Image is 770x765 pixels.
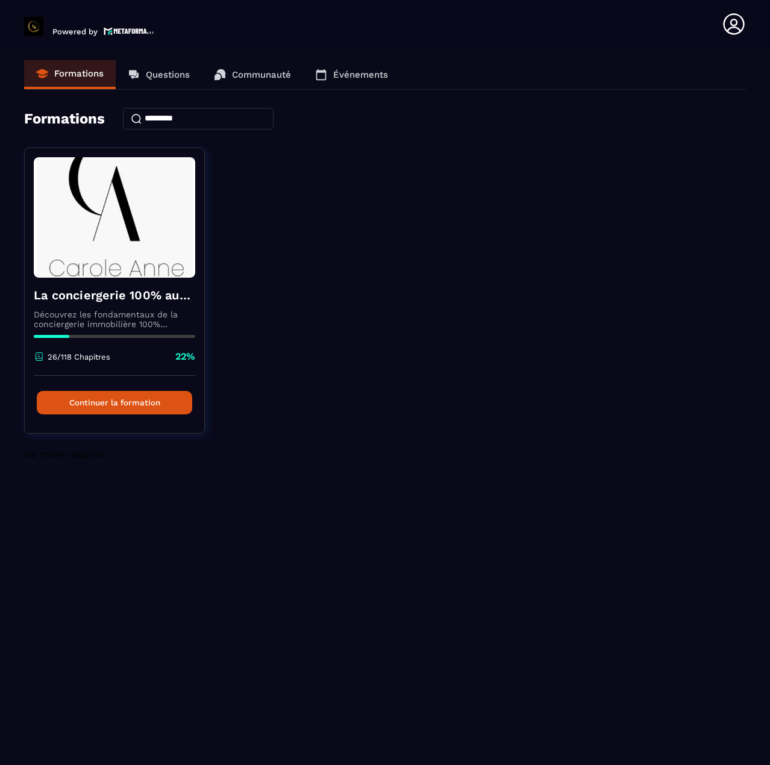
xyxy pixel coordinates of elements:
a: Communauté [202,60,303,89]
button: Continuer la formation [37,391,192,414]
a: Formations [24,60,116,89]
p: Powered by [52,27,98,36]
a: Événements [303,60,400,89]
p: Découvrez les fondamentaux de la conciergerie immobilière 100% automatisée. Cette formation est c... [34,310,195,329]
span: No more results! [24,449,103,460]
img: logo-branding [24,17,43,36]
h4: La conciergerie 100% automatisée [34,287,195,304]
p: 22% [175,350,195,363]
p: 26/118 Chapitres [48,352,110,361]
a: formation-backgroundLa conciergerie 100% automatiséeDécouvrez les fondamentaux de la conciergerie... [24,148,220,449]
p: Communauté [232,69,291,80]
p: Questions [146,69,190,80]
a: Questions [116,60,202,89]
p: Formations [54,68,104,79]
img: formation-background [34,157,195,278]
h4: Formations [24,110,105,127]
p: Événements [333,69,388,80]
img: logo [104,26,154,36]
